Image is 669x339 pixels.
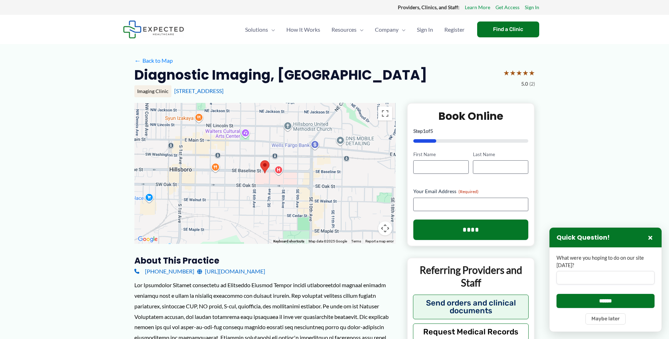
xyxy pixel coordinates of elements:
[281,17,326,42] a: How It Works
[423,128,426,134] span: 1
[378,106,392,121] button: Toggle fullscreen view
[357,17,364,42] span: Menu Toggle
[375,17,399,42] span: Company
[557,254,655,269] label: What were you hoping to do on our site [DATE]?
[413,295,529,319] button: Send orders and clinical documents
[557,234,610,242] h3: Quick Question!
[273,239,304,244] button: Keyboard shortcuts
[134,266,194,277] a: [PHONE_NUMBER]
[439,17,470,42] a: Register
[516,66,522,79] span: ★
[239,17,470,42] nav: Primary Site Navigation
[136,235,159,244] img: Google
[332,17,357,42] span: Resources
[134,85,171,97] div: Imaging Clinic
[411,17,439,42] a: Sign In
[646,233,655,242] button: Close
[585,313,626,325] button: Maybe later
[239,17,281,42] a: SolutionsMenu Toggle
[134,66,427,84] h2: Diagnostic Imaging, [GEOGRAPHIC_DATA]
[417,17,433,42] span: Sign In
[134,57,141,64] span: ←
[399,17,406,42] span: Menu Toggle
[525,3,539,12] a: Sign In
[134,55,173,66] a: ←Back to Map
[413,109,529,123] h2: Book Online
[309,239,347,243] span: Map data ©2025 Google
[413,188,529,195] label: Your Email Address
[369,17,411,42] a: CompanyMenu Toggle
[521,79,528,88] span: 5.0
[522,66,529,79] span: ★
[136,235,159,244] a: Open this area in Google Maps (opens a new window)
[245,17,268,42] span: Solutions
[413,264,529,289] p: Referring Providers and Staff
[134,255,396,266] h3: About this practice
[444,17,464,42] span: Register
[268,17,275,42] span: Menu Toggle
[365,239,394,243] a: Report a map error
[326,17,369,42] a: ResourcesMenu Toggle
[286,17,320,42] span: How It Works
[123,20,184,38] img: Expected Healthcare Logo - side, dark font, small
[398,4,460,10] strong: Providers, Clinics, and Staff:
[413,129,529,134] p: Step of
[174,87,224,94] a: [STREET_ADDRESS]
[378,221,392,235] button: Map camera controls
[473,151,528,158] label: Last Name
[510,66,516,79] span: ★
[495,3,519,12] a: Get Access
[477,21,539,37] a: Find a Clinic
[351,239,361,243] a: Terms (opens in new tab)
[413,151,469,158] label: First Name
[503,66,510,79] span: ★
[430,128,433,134] span: 5
[197,266,265,277] a: [URL][DOMAIN_NAME]
[529,66,535,79] span: ★
[458,189,479,194] span: (Required)
[465,3,490,12] a: Learn More
[529,79,535,88] span: (2)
